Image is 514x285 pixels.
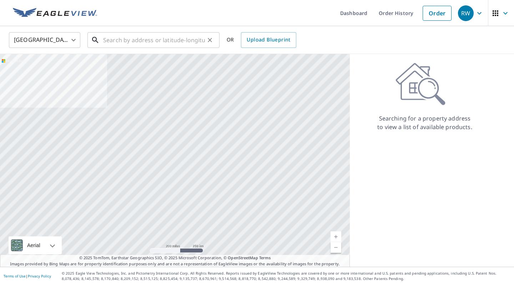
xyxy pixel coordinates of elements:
div: [GEOGRAPHIC_DATA] [9,30,80,50]
div: RW [458,5,474,21]
a: Terms [259,255,271,260]
div: Aerial [9,236,62,254]
a: OpenStreetMap [228,255,258,260]
img: EV Logo [13,8,97,19]
span: © 2025 TomTom, Earthstar Geographics SIO, © 2025 Microsoft Corporation, © [79,255,271,261]
input: Search by address or latitude-longitude [103,30,205,50]
a: Upload Blueprint [241,32,296,48]
a: Current Level 5, Zoom In [331,231,341,242]
p: | [4,274,51,278]
div: OR [227,32,296,48]
a: Privacy Policy [28,274,51,279]
p: Searching for a property address to view a list of available products. [377,114,473,131]
a: Terms of Use [4,274,26,279]
button: Clear [205,35,215,45]
a: Current Level 5, Zoom Out [331,242,341,253]
div: Aerial [25,236,42,254]
p: © 2025 Eagle View Technologies, Inc. and Pictometry International Corp. All Rights Reserved. Repo... [62,271,510,281]
span: Upload Blueprint [247,35,290,44]
a: Order [423,6,452,21]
